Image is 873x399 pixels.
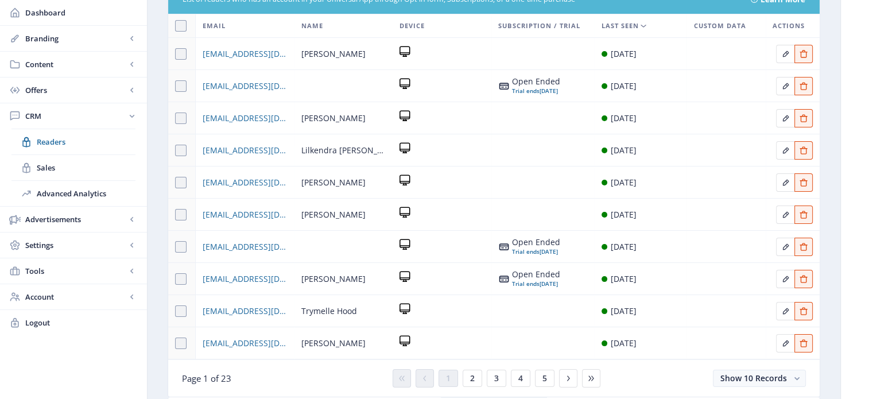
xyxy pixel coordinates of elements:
div: [DATE] [512,279,560,288]
span: Tools [25,265,126,277]
a: Edit page [794,111,813,122]
span: Content [25,59,126,70]
span: 2 [470,374,475,383]
a: [EMAIL_ADDRESS][DOMAIN_NAME] [203,79,287,93]
a: [EMAIL_ADDRESS][DOMAIN_NAME] [203,240,287,254]
a: Readers [11,129,135,154]
div: [DATE] [611,47,637,61]
span: Lilkendra [PERSON_NAME] [301,144,386,157]
a: Edit page [794,208,813,219]
span: Logout [25,317,138,328]
span: Advertisements [25,214,126,225]
span: Trial ends [512,280,540,288]
a: Edit page [794,336,813,347]
div: [DATE] [512,86,560,95]
div: [DATE] [512,247,560,256]
div: [DATE] [611,176,637,189]
a: [EMAIL_ADDRESS][DOMAIN_NAME] [203,47,287,61]
span: Dashboard [25,7,138,18]
span: Show 10 Records [720,373,787,383]
a: [EMAIL_ADDRESS][DOMAIN_NAME] [203,111,287,125]
button: 3 [487,370,506,387]
button: 5 [535,370,554,387]
span: Sales [37,162,135,173]
span: [PERSON_NAME] [301,336,366,350]
a: Edit page [776,144,794,154]
span: [EMAIL_ADDRESS][DOMAIN_NAME] [203,304,287,318]
a: Edit page [776,111,794,122]
span: Subscription / Trial [498,19,580,33]
span: Settings [25,239,126,251]
div: [DATE] [611,208,637,222]
span: [PERSON_NAME] [301,208,366,222]
span: [PERSON_NAME] [301,272,366,286]
div: [DATE] [611,111,637,125]
a: [EMAIL_ADDRESS][DOMAIN_NAME] [203,336,287,350]
span: Page 1 of 23 [182,373,231,384]
div: [DATE] [611,79,637,93]
a: Edit page [794,47,813,58]
button: 1 [439,370,458,387]
div: [DATE] [611,272,637,286]
a: Edit page [776,208,794,219]
a: [EMAIL_ADDRESS][DOMAIN_NAME] [203,208,287,222]
span: Custom Data [693,19,746,33]
span: Trial ends [512,247,540,255]
span: 5 [542,374,547,383]
span: CRM [25,110,126,122]
span: Last Seen [602,19,639,33]
a: Edit page [794,176,813,187]
a: Edit page [776,336,794,347]
span: Branding [25,33,126,44]
span: Device [399,19,425,33]
span: [PERSON_NAME] [301,47,366,61]
span: Name [301,19,323,33]
button: 4 [511,370,530,387]
span: 1 [446,374,451,383]
span: Offers [25,84,126,96]
span: [PERSON_NAME] [301,176,366,189]
div: Open Ended [512,270,560,279]
span: Account [25,291,126,303]
a: [EMAIL_ADDRESS][DOMAIN_NAME] [203,272,287,286]
div: Open Ended [512,77,560,86]
span: [PERSON_NAME] [301,111,366,125]
div: [DATE] [611,336,637,350]
a: Edit page [776,79,794,90]
div: [DATE] [611,144,637,157]
span: 4 [518,374,523,383]
span: Actions [773,19,805,33]
a: Edit page [794,144,813,154]
a: Edit page [794,304,813,315]
a: Edit page [776,176,794,187]
a: Edit page [794,240,813,251]
div: Open Ended [512,238,560,247]
span: Advanced Analytics [37,188,135,199]
button: 2 [463,370,482,387]
a: Sales [11,155,135,180]
div: [DATE] [611,240,637,254]
a: [EMAIL_ADDRESS][DOMAIN_NAME] [203,176,287,189]
a: Advanced Analytics [11,181,135,206]
a: Edit page [776,272,794,283]
span: Trymelle Hood [301,304,357,318]
a: Edit page [776,240,794,251]
div: [DATE] [611,304,637,318]
a: Edit page [776,47,794,58]
span: Email [203,19,226,33]
span: 3 [494,374,499,383]
a: Edit page [776,304,794,315]
a: Edit page [794,79,813,90]
a: [EMAIL_ADDRESS][DOMAIN_NAME] [203,144,287,157]
button: Show 10 Records [713,370,806,387]
a: Edit page [794,272,813,283]
span: Trial ends [512,87,540,95]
